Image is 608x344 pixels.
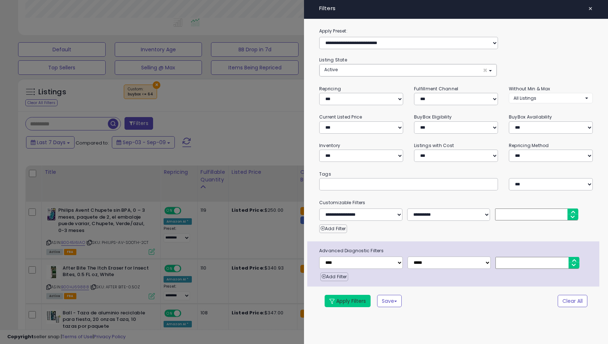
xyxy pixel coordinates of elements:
[319,142,340,149] small: Inventory
[509,114,552,120] small: BuyBox Availability
[509,142,549,149] small: Repricing Method
[320,64,497,76] button: Active ×
[314,247,599,255] span: Advanced Diagnostic Filters
[319,224,347,233] button: Add Filter
[319,57,347,63] small: Listing State
[314,170,598,178] small: Tags
[509,93,593,103] button: All Listings
[483,66,487,74] span: ×
[314,199,598,207] small: Customizable Filters
[319,5,593,12] h4: Filters
[514,95,536,101] span: All Listings
[320,272,348,281] button: Add Filter
[414,142,454,149] small: Listings with Cost
[414,114,452,120] small: BuyBox Eligibility
[325,295,371,307] button: Apply Filters
[414,86,458,92] small: Fulfillment Channel
[319,114,362,120] small: Current Listed Price
[314,27,598,35] label: Apply Preset:
[319,86,341,92] small: Repricing
[585,4,596,14] button: ×
[509,86,550,92] small: Without Min & Max
[558,295,587,307] button: Clear All
[377,295,402,307] button: Save
[588,4,593,14] span: ×
[324,66,338,73] span: Active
